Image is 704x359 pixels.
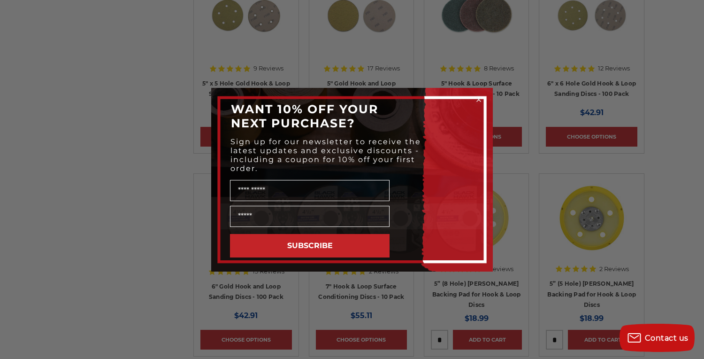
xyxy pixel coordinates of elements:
input: Email [230,206,390,227]
span: Contact us [645,334,689,343]
span: Sign up for our newsletter to receive the latest updates and exclusive discounts - including a co... [230,137,421,173]
button: Close dialog [474,95,483,104]
span: WANT 10% OFF YOUR NEXT PURCHASE? [231,102,378,130]
button: Contact us [620,324,695,352]
button: SUBSCRIBE [230,234,390,258]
